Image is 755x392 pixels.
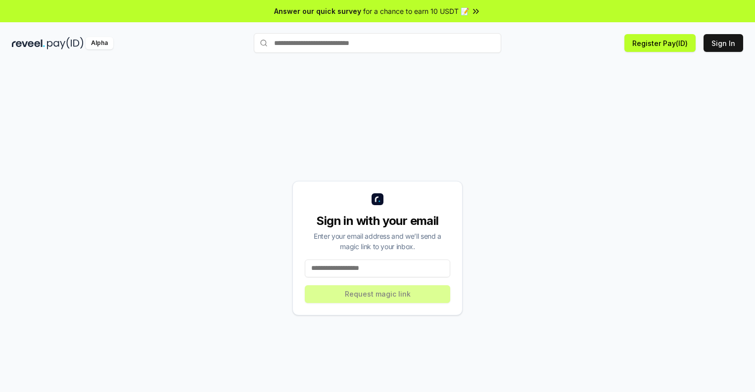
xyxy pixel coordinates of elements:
button: Sign In [704,34,743,52]
div: Alpha [86,37,113,49]
div: Enter your email address and we’ll send a magic link to your inbox. [305,231,450,252]
img: reveel_dark [12,37,45,49]
img: pay_id [47,37,84,49]
span: Answer our quick survey [274,6,361,16]
span: for a chance to earn 10 USDT 📝 [363,6,469,16]
button: Register Pay(ID) [624,34,696,52]
div: Sign in with your email [305,213,450,229]
img: logo_small [372,193,383,205]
